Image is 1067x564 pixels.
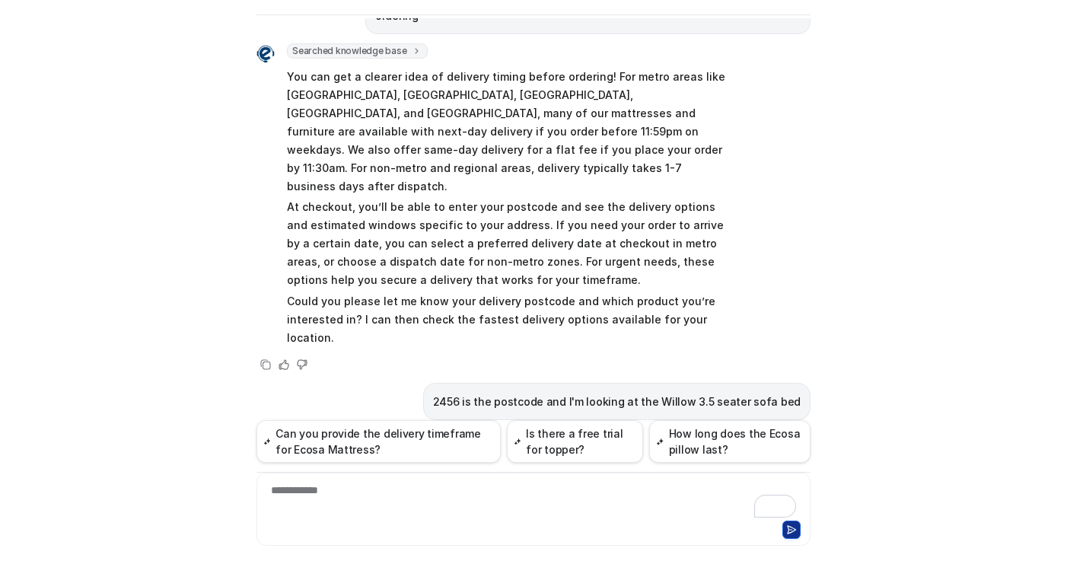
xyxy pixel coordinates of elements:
[287,292,732,347] p: Could you please let me know your delivery postcode and which product you’re interested in? I can...
[433,393,801,411] p: 2456 is the postcode and I'm looking at the Willow 3.5 seater sofa bed
[507,420,643,463] button: Is there a free trial for topper?
[287,68,732,196] p: You can get a clearer idea of delivery timing before ordering! For metro areas like [GEOGRAPHIC_D...
[287,43,428,59] span: Searched knowledge base
[256,420,501,463] button: Can you provide the delivery timeframe for Ecosa Mattress?
[260,483,807,518] div: To enrich screen reader interactions, please activate Accessibility in Grammarly extension settings
[287,198,732,289] p: At checkout, you’ll be able to enter your postcode and see the delivery options and estimated win...
[649,420,811,463] button: How long does the Ecosa pillow last?
[256,45,275,63] img: Widget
